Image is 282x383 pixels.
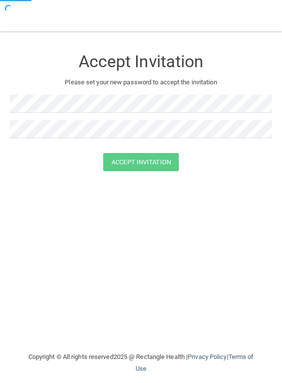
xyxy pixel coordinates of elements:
[103,153,179,171] button: Accept Invitation
[188,353,226,360] a: Privacy Policy
[17,77,265,88] p: Please set your new password to accept the invitation
[136,353,254,372] a: Terms of Use
[10,52,272,71] h3: Accept Invitation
